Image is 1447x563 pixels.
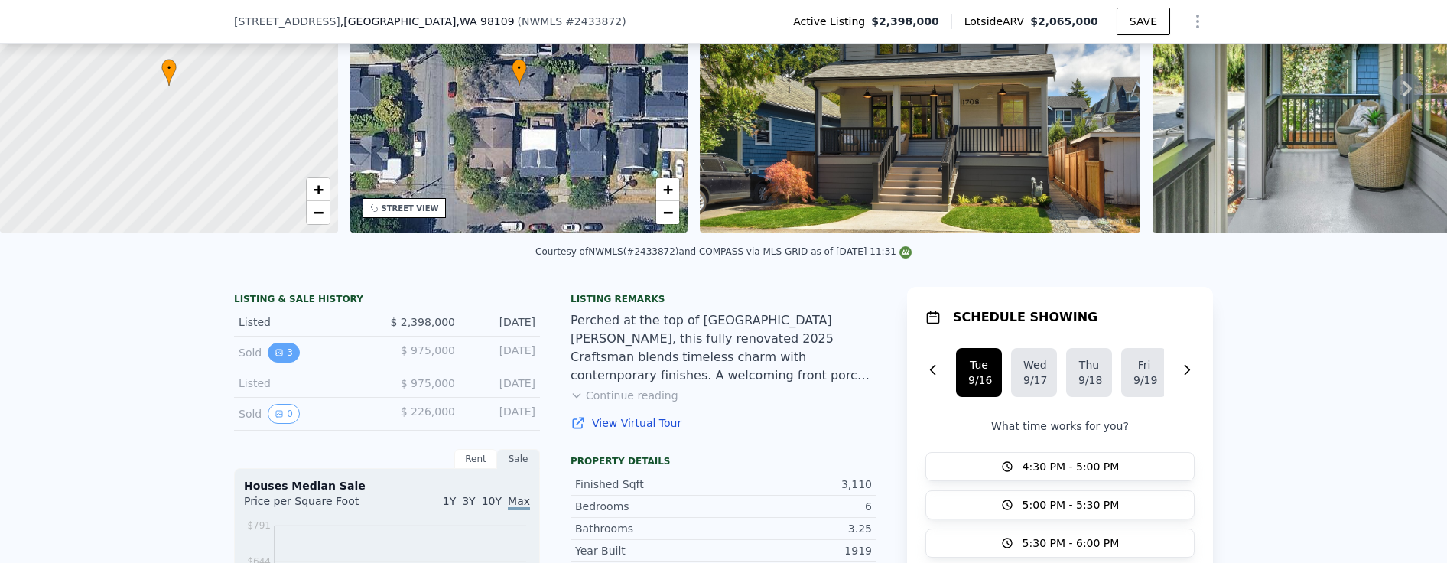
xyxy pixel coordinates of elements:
[968,373,990,388] div: 9/16
[234,14,340,29] span: [STREET_ADDRESS]
[1023,497,1120,513] span: 5:00 PM - 5:30 PM
[964,14,1030,29] span: Lotside ARV
[512,61,527,75] span: •
[571,415,876,431] a: View Virtual Tour
[401,405,455,418] span: $ 226,000
[382,203,439,214] div: STREET VIEW
[1011,348,1057,397] button: Wed9/17
[307,201,330,224] a: Zoom out
[793,14,871,29] span: Active Listing
[1133,373,1155,388] div: 9/19
[390,316,455,328] span: $ 2,398,000
[467,314,535,330] div: [DATE]
[565,15,622,28] span: # 2433872
[1117,8,1170,35] button: SAVE
[239,343,375,363] div: Sold
[571,293,876,305] div: Listing remarks
[723,521,872,536] div: 3.25
[518,14,626,29] div: ( )
[571,455,876,467] div: Property details
[953,308,1097,327] h1: SCHEDULE SHOWING
[340,14,515,29] span: , [GEOGRAPHIC_DATA]
[467,404,535,424] div: [DATE]
[467,376,535,391] div: [DATE]
[313,180,323,199] span: +
[512,59,527,86] div: •
[244,493,387,518] div: Price per Square Foot
[467,343,535,363] div: [DATE]
[454,449,497,469] div: Rent
[571,311,876,385] div: Perched at the top of [GEOGRAPHIC_DATA][PERSON_NAME], this fully renovated 2025 Craftsman blends ...
[1030,15,1098,28] span: $2,065,000
[899,246,912,259] img: NWMLS Logo
[307,178,330,201] a: Zoom in
[268,343,300,363] button: View historical data
[575,521,723,536] div: Bathrooms
[247,520,271,531] tspan: $791
[1182,6,1213,37] button: Show Options
[956,348,1002,397] button: Tue9/16
[925,490,1195,519] button: 5:00 PM - 5:30 PM
[1066,348,1112,397] button: Thu9/18
[571,388,678,403] button: Continue reading
[239,314,375,330] div: Listed
[925,452,1195,481] button: 4:30 PM - 5:00 PM
[968,357,990,373] div: Tue
[508,495,530,510] span: Max
[1078,357,1100,373] div: Thu
[925,529,1195,558] button: 5:30 PM - 6:00 PM
[1121,348,1167,397] button: Fri9/19
[268,404,300,424] button: View historical data
[456,15,514,28] span: , WA 98109
[234,293,540,308] div: LISTING & SALE HISTORY
[497,449,540,469] div: Sale
[482,495,502,507] span: 10Y
[462,495,475,507] span: 3Y
[443,495,456,507] span: 1Y
[656,201,679,224] a: Zoom out
[575,477,723,492] div: Finished Sqft
[401,377,455,389] span: $ 975,000
[575,543,723,558] div: Year Built
[871,14,939,29] span: $2,398,000
[1023,459,1120,474] span: 4:30 PM - 5:00 PM
[239,404,375,424] div: Sold
[535,246,912,257] div: Courtesy of NWMLS (#2433872) and COMPASS via MLS GRID as of [DATE] 11:31
[575,499,723,514] div: Bedrooms
[663,180,673,199] span: +
[161,61,177,75] span: •
[244,478,530,493] div: Houses Median Sale
[401,344,455,356] span: $ 975,000
[925,418,1195,434] p: What time works for you?
[663,203,673,222] span: −
[313,203,323,222] span: −
[522,15,562,28] span: NWMLS
[1023,373,1045,388] div: 9/17
[1023,535,1120,551] span: 5:30 PM - 6:00 PM
[1133,357,1155,373] div: Fri
[723,543,872,558] div: 1919
[1078,373,1100,388] div: 9/18
[656,178,679,201] a: Zoom in
[723,477,872,492] div: 3,110
[239,376,375,391] div: Listed
[1023,357,1045,373] div: Wed
[723,499,872,514] div: 6
[161,59,177,86] div: •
